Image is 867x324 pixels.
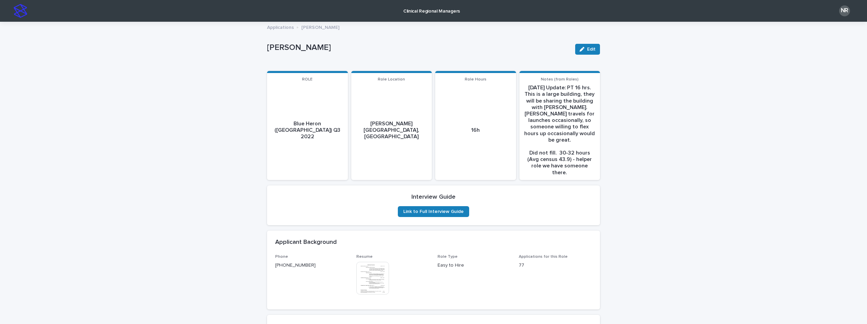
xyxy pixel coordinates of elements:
[378,77,405,82] span: Role Location
[575,44,600,55] button: Edit
[355,121,428,140] p: [PERSON_NAME][GEOGRAPHIC_DATA], [GEOGRAPHIC_DATA]
[519,255,568,259] span: Applications for this Role
[14,4,27,18] img: stacker-logo-s-only.png
[275,239,337,246] h2: Applicant Background
[439,127,512,133] p: 16h
[267,43,570,53] p: [PERSON_NAME]
[403,209,464,214] span: Link to Full Interview Guide
[519,262,592,269] p: 77
[398,206,469,217] a: Link to Full Interview Guide
[301,23,339,31] p: [PERSON_NAME]
[438,262,511,269] p: Easy to Hire
[302,77,313,82] span: ROLE
[267,23,294,31] p: Applications
[356,255,373,259] span: Resume
[275,263,316,268] a: [PHONE_NUMBER]
[271,121,344,140] p: Blue Heron ([GEOGRAPHIC_DATA]) Q3 2022
[541,77,579,82] span: Notes (from Roles)
[275,255,288,259] span: Phone
[438,255,458,259] span: Role Type
[524,85,596,176] p: [DATE] Update: PT 16 hrs. This is a large building, they will be sharing the building with [PERSO...
[839,5,850,16] div: NR
[587,47,596,52] span: Edit
[465,77,486,82] span: Role Hours
[411,194,456,201] h2: Interview Guide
